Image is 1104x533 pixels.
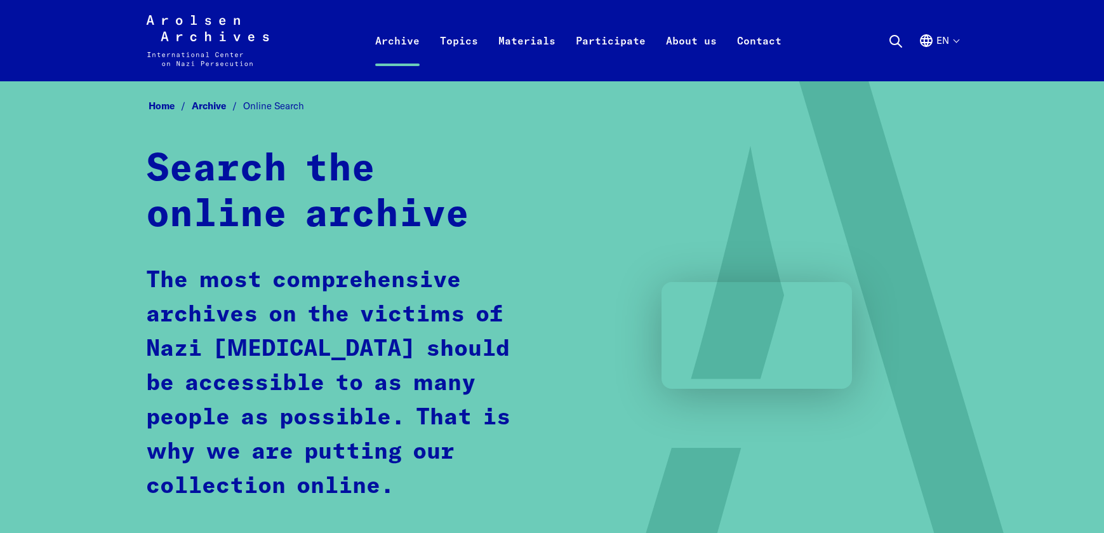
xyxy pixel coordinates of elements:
span: Online Search [243,100,304,112]
a: Home [149,100,192,112]
nav: Primary [365,15,792,66]
a: Topics [430,30,488,81]
a: Contact [727,30,792,81]
a: About us [656,30,727,81]
a: Materials [488,30,566,81]
button: English, language selection [919,33,959,79]
a: Participate [566,30,656,81]
strong: Search the online archive [146,151,469,234]
a: Archive [192,100,243,112]
p: The most comprehensive archives on the victims of Nazi [MEDICAL_DATA] should be accessible to as ... [146,264,530,504]
nav: Breadcrumb [146,97,959,116]
a: Archive [365,30,430,81]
